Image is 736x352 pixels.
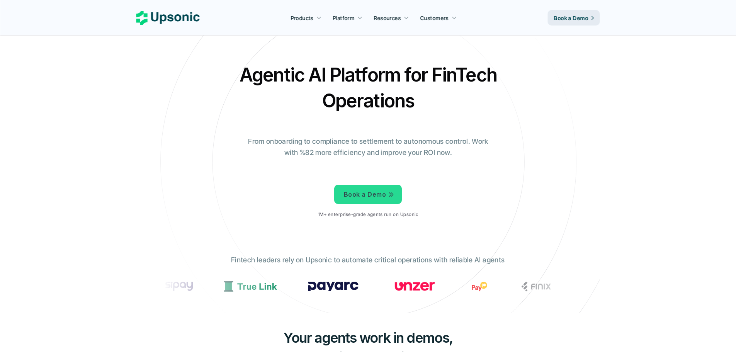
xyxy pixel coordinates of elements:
p: Resources [374,14,401,22]
p: Book a Demo [554,14,588,22]
a: Book a Demo [548,10,600,26]
p: Customers [420,14,449,22]
a: Book a Demo [334,185,402,204]
a: Products [286,11,326,25]
p: 1M+ enterprise-grade agents run on Upsonic [318,212,418,217]
p: Products [291,14,313,22]
p: Platform [333,14,354,22]
p: From onboarding to compliance to settlement to autonomous control. Work with %82 more efficiency ... [243,136,494,158]
span: Your agents work in demos, [283,329,453,346]
h2: Agentic AI Platform for FinTech Operations [233,62,503,114]
p: Fintech leaders rely on Upsonic to automate critical operations with reliable AI agents [231,255,505,266]
p: Book a Demo [344,189,386,200]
